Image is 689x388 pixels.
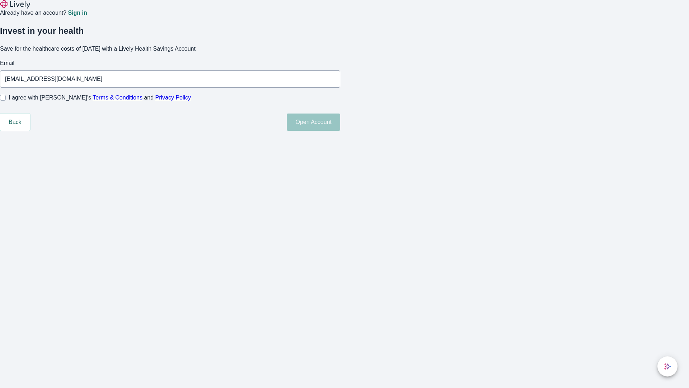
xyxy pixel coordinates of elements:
a: Sign in [68,10,87,16]
svg: Lively AI Assistant [664,363,671,370]
a: Privacy Policy [155,94,191,101]
span: I agree with [PERSON_NAME]’s and [9,93,191,102]
a: Terms & Conditions [93,94,142,101]
button: chat [657,356,678,377]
